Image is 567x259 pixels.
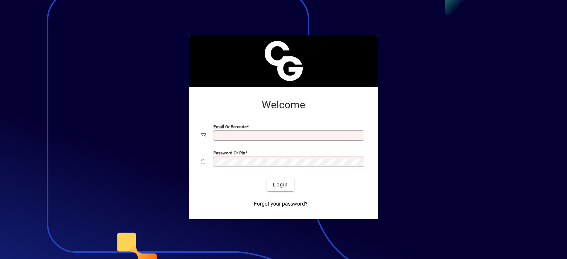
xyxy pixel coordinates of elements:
[213,150,245,155] mat-label: Password or Pin
[201,99,366,111] h2: Welcome
[273,181,288,189] span: Login
[213,124,247,129] mat-label: Email or Barcode
[254,200,307,208] span: Forgot your password?
[267,178,294,191] button: Login
[251,197,310,210] a: Forgot your password?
